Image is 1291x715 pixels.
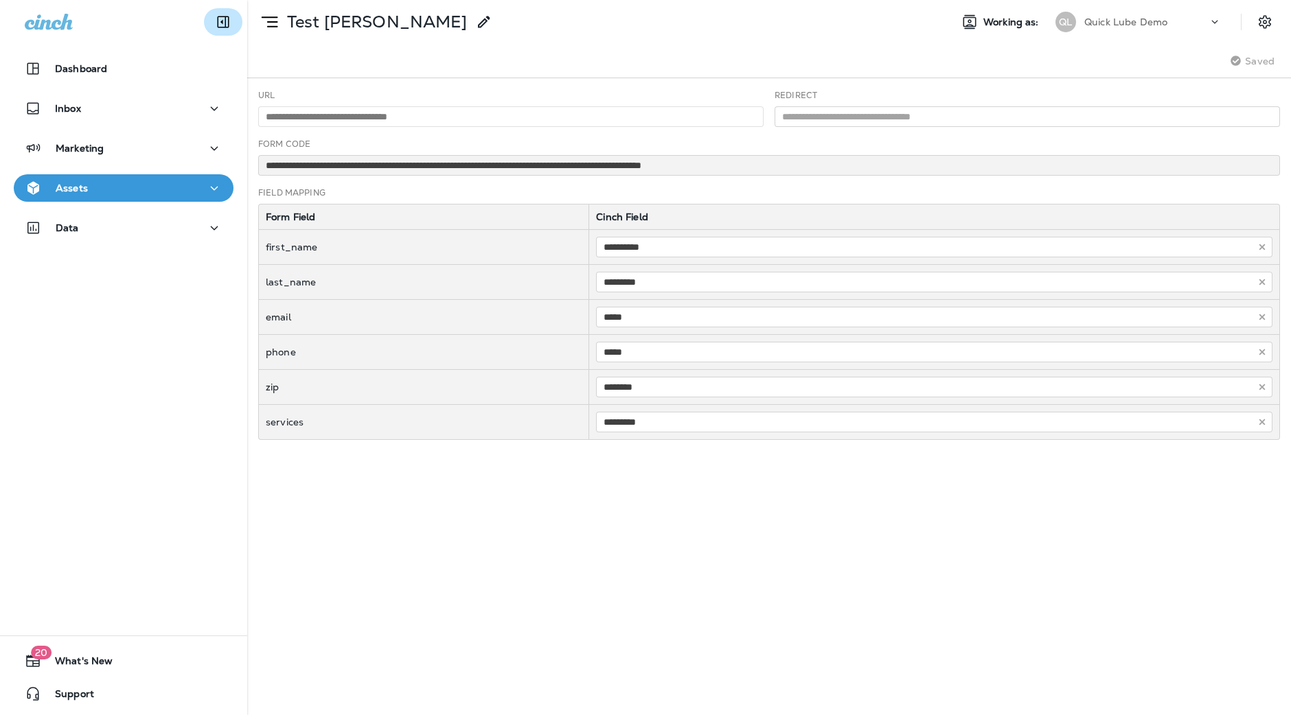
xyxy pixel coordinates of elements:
[775,90,817,101] label: Redirect
[258,90,275,101] label: Url
[55,63,107,74] p: Dashboard
[41,688,94,705] span: Support
[55,103,81,114] p: Inbox
[259,300,589,335] td: email
[259,204,589,230] th: Form Field
[983,16,1042,28] span: Working as:
[258,139,310,150] label: Form Code
[259,265,589,300] td: last_name
[282,12,468,32] p: Test Romney
[14,647,233,675] button: 20What's New
[589,204,1279,230] th: Cinch Field
[14,214,233,242] button: Data
[259,370,589,405] td: zip
[14,174,233,202] button: Assets
[1055,12,1076,32] div: QL
[258,187,325,198] label: Field Mapping
[259,335,589,370] td: phone
[56,143,104,154] p: Marketing
[56,222,79,233] p: Data
[204,8,242,36] button: Collapse Sidebar
[14,680,233,707] button: Support
[1245,56,1275,67] span: Saved
[14,55,233,82] button: Dashboard
[1084,16,1167,27] p: Quick Lube Demo
[14,134,233,162] button: Marketing
[41,655,113,672] span: What's New
[259,230,589,265] td: first_name
[1253,10,1277,34] button: Settings
[259,405,589,440] td: services
[31,646,52,659] span: 20
[56,183,88,194] p: Assets
[14,95,233,122] button: Inbox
